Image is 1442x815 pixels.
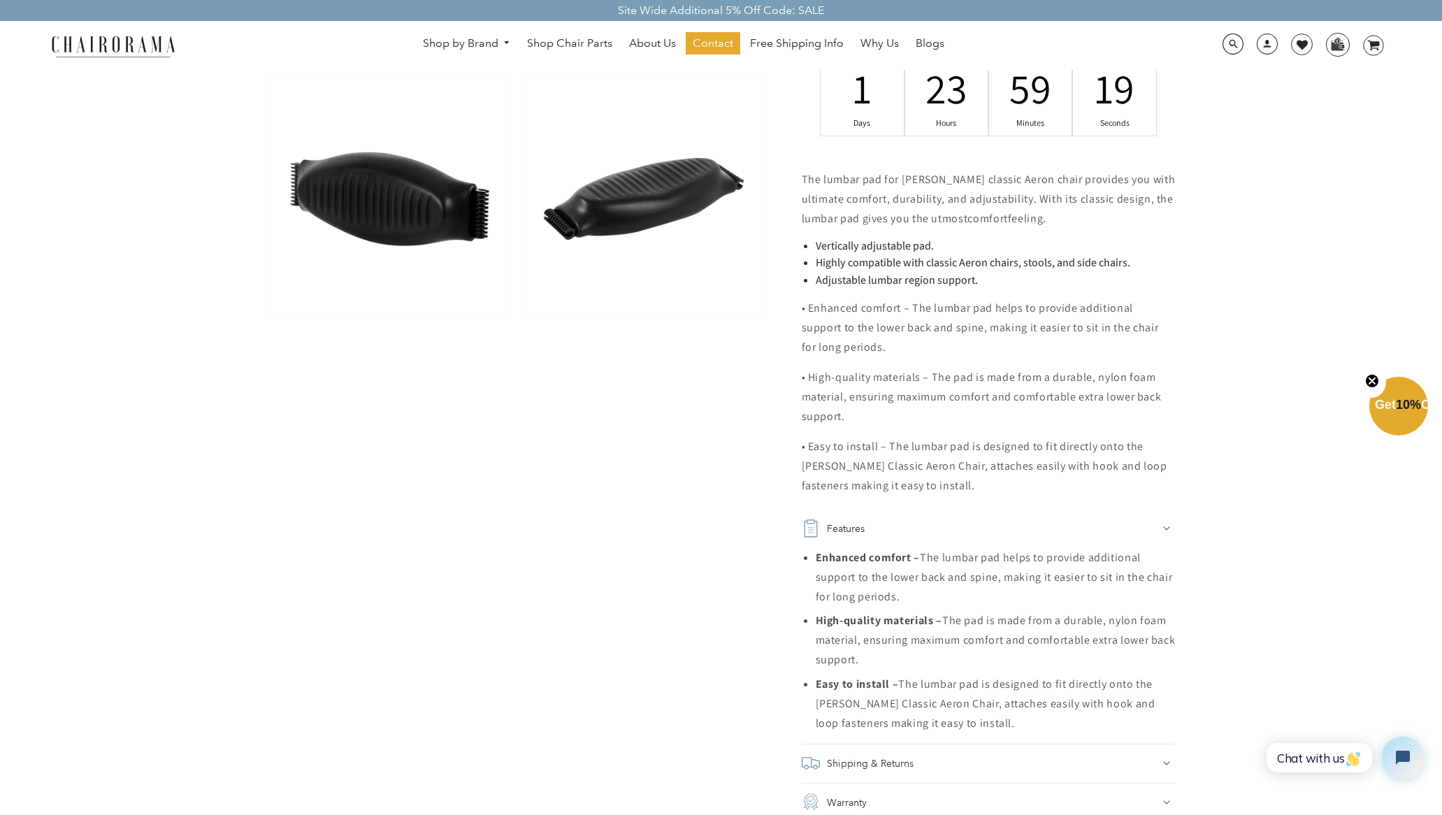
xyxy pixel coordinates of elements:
li: The pad is made from a durable, nylon foam material, ensuring maximum comfort and comfortable ext... [816,611,1176,670]
img: WhatsApp_Image_2024-07-12_at_16.23.01.webp [1327,34,1348,55]
span: Contact [693,36,733,51]
h2: Shipping & Returns [827,753,914,773]
summary: Shipping & Returns [802,744,1176,783]
span: Free Shipping Info [750,36,844,51]
li: The lumbar pad is designed to fit directly onto the [PERSON_NAME] Classic Aeron Chair, attaches e... [816,675,1176,733]
img: chairorama [43,34,183,58]
span: Get Off [1375,398,1439,412]
img: Lumbar Pad for Herman Miller Classic Aeron Chair- Size B - chairorama [524,78,763,319]
span: • Enhanced comfort – The lumbar pad helps to provide additional support to the lower back and spi... [802,301,1159,354]
span: Adjustable lumbar region support. [816,273,978,287]
a: Shop by Brand [416,33,518,55]
summary: Features [802,509,1176,548]
span: Vertically adjustable pad. [816,238,934,253]
span: 10% [1396,398,1421,412]
a: About Us [622,32,683,55]
span: The lumbar pad for [PERSON_NAME] classic Aeron chair provides you with ultimate comfort, durabili... [802,172,1176,226]
div: Get10%OffClose teaser [1369,378,1428,437]
span: Blogs [916,36,944,51]
div: Hours [937,117,956,129]
div: Seconds [1106,117,1124,129]
span: Why Us [860,36,899,51]
span: Shop Chair Parts [527,36,612,51]
span: About Us [629,36,676,51]
a: Shop Chair Parts [520,32,619,55]
li: The lumbar pad helps to provide additional support to the lower back and spine, making it easier ... [816,548,1176,607]
div: 23 [937,61,956,115]
span: feeling. [1008,211,1046,226]
b: Easy to install – [816,677,899,691]
span: • Easy to install – The lumbar pad is designed to fit directly onto the [PERSON_NAME] Classic Aer... [802,439,1167,493]
div: 19 [1106,61,1124,115]
b: Enhanced comfort – [816,550,921,565]
a: Why Us [853,32,906,55]
span: comfort [967,211,1007,226]
b: High-quality materials – [816,613,942,628]
img: Lumbar Pad for Herman Miller Classic Aeron Chair- Size B - chairorama [270,78,510,319]
a: Contact [686,32,740,55]
span: Highly compatible with classic Aeron chairs, stools, and side chairs. [816,255,1130,270]
div: 59 [1021,61,1039,115]
div: Days [853,117,872,129]
img: guarantee.png [802,793,820,811]
a: Blogs [909,32,951,55]
nav: DesktopNavigation [243,32,1125,58]
a: Free Shipping Info [743,32,851,55]
span: • High-quality materials – The pad is made from a durable, nylon foam material, ensuring maximum ... [802,370,1162,424]
iframe: Tidio Chat [1251,725,1436,791]
h2: Warranty [827,793,867,812]
div: 1 [853,61,872,115]
button: Close teaser [1358,366,1386,398]
h2: Features [827,519,865,538]
div: Minutes [1021,117,1039,129]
